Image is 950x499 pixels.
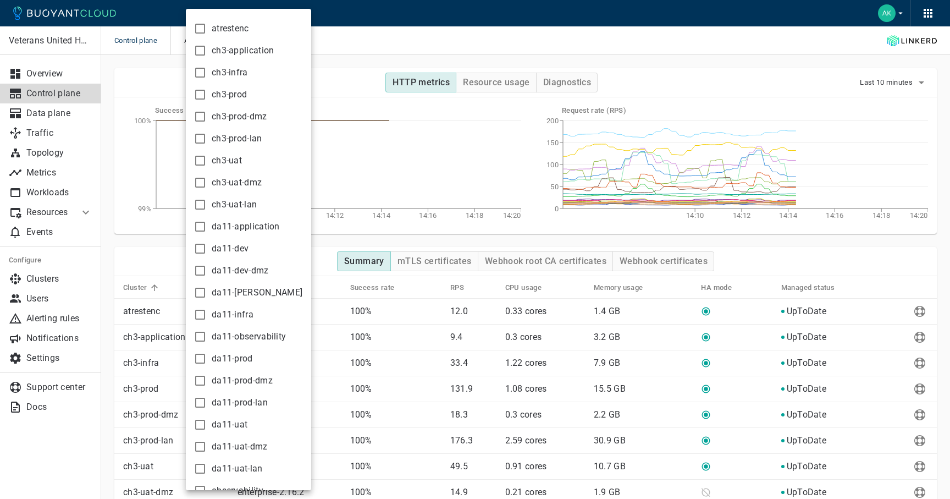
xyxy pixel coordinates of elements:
[212,177,262,188] span: ch3-uat-dmz
[212,23,249,34] span: atrestenc
[212,397,268,408] span: da11-prod-lan
[212,353,253,364] span: da11-prod
[212,199,257,210] span: ch3-uat-lan
[212,133,262,144] span: ch3-prod-lan
[212,441,268,452] span: da11-uat-dmz
[212,287,302,298] span: da11-[PERSON_NAME]
[212,485,263,496] span: observability
[212,45,274,56] span: ch3-application
[212,309,253,320] span: da11-infra
[212,463,263,474] span: da11-uat-lan
[212,155,242,166] span: ch3-uat
[212,67,248,78] span: ch3-infra
[212,419,247,430] span: da11-uat
[212,111,267,122] span: ch3-prod-dmz
[212,221,280,232] span: da11-application
[212,375,273,386] span: da11-prod-dmz
[212,243,248,254] span: da11-dev
[212,89,247,100] span: ch3-prod
[212,331,286,342] span: da11-observability
[212,265,269,276] span: da11-dev-dmz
